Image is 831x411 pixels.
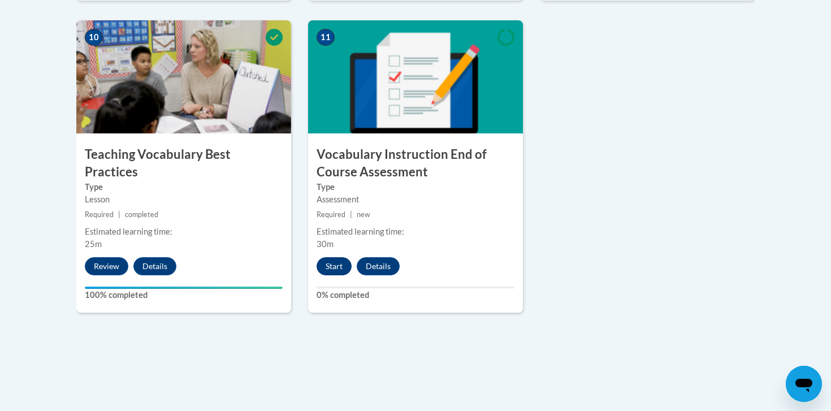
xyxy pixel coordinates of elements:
[85,193,283,206] div: Lesson
[317,239,334,249] span: 30m
[786,366,822,402] iframe: Button to launch messaging window
[76,20,291,133] img: Course Image
[85,29,103,46] span: 10
[308,146,523,181] h3: Vocabulary Instruction End of Course Assessment
[85,181,283,193] label: Type
[357,210,370,219] span: new
[125,210,158,219] span: completed
[85,289,283,301] label: 100% completed
[85,226,283,238] div: Estimated learning time:
[85,210,114,219] span: Required
[317,210,345,219] span: Required
[308,20,523,133] img: Course Image
[317,29,335,46] span: 11
[357,257,400,275] button: Details
[317,257,352,275] button: Start
[350,210,352,219] span: |
[317,226,514,238] div: Estimated learning time:
[76,146,291,181] h3: Teaching Vocabulary Best Practices
[317,181,514,193] label: Type
[317,289,514,301] label: 0% completed
[85,257,128,275] button: Review
[118,210,120,219] span: |
[85,239,102,249] span: 25m
[133,257,176,275] button: Details
[317,193,514,206] div: Assessment
[85,287,283,289] div: Your progress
